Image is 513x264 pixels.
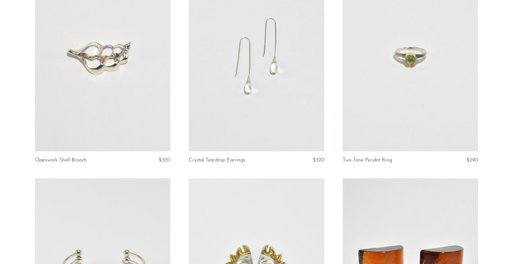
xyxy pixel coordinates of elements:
span: $320 [159,157,170,163]
a: Openwork Shell Brooch [35,157,87,163]
a: Two-Tone Peridot Ring [343,157,392,163]
span: $320 [313,157,324,163]
span: $290 [466,157,478,163]
a: Crystal Teardrop Earrings [189,157,245,163]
